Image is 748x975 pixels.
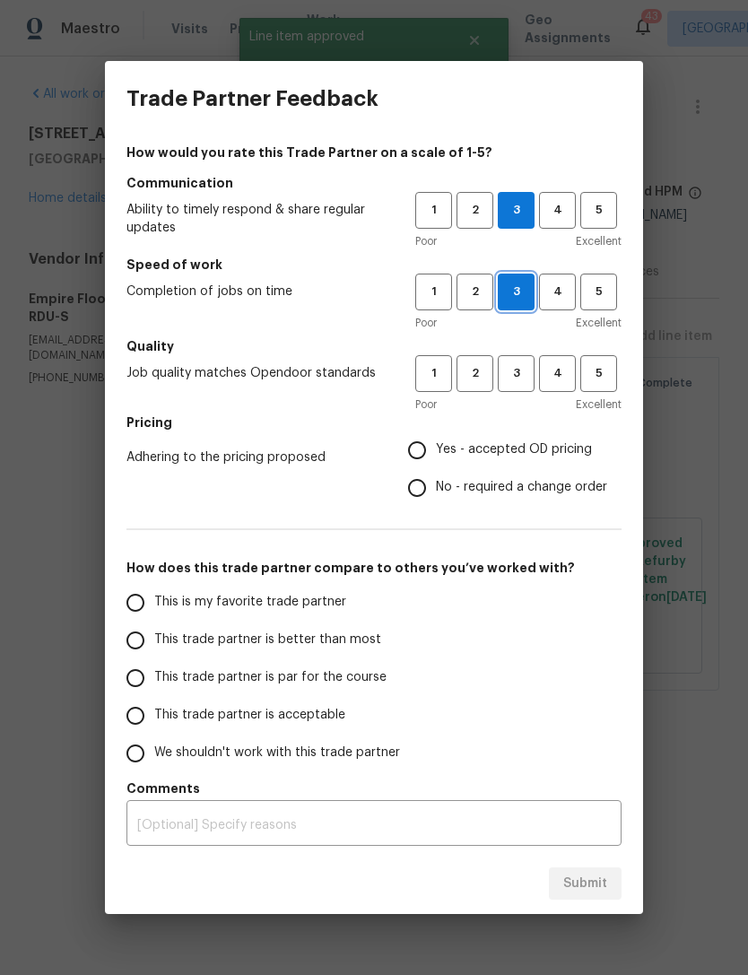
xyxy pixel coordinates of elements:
span: 1 [417,363,450,384]
button: 4 [539,192,576,229]
span: 2 [458,282,491,302]
h5: Pricing [126,414,622,431]
span: This trade partner is par for the course [154,668,387,687]
button: 1 [415,274,452,310]
span: Poor [415,232,437,250]
h5: Comments [126,779,622,797]
span: Poor [415,396,437,414]
h5: Communication [126,174,622,192]
button: 4 [539,274,576,310]
span: 4 [541,200,574,221]
span: Yes - accepted OD pricing [436,440,592,459]
span: 3 [500,363,533,384]
span: 2 [458,200,491,221]
span: Excellent [576,396,622,414]
h5: Speed of work [126,256,622,274]
span: This is my favorite trade partner [154,593,346,612]
span: Poor [415,314,437,332]
button: 1 [415,192,452,229]
span: This trade partner is acceptable [154,706,345,725]
span: 1 [417,282,450,302]
button: 5 [580,274,617,310]
span: Ability to timely respond & share regular updates [126,201,387,237]
span: 5 [582,363,615,384]
button: 2 [457,274,493,310]
span: 3 [499,200,534,221]
div: How does this trade partner compare to others you’ve worked with? [126,584,622,772]
h5: How does this trade partner compare to others you’ve worked with? [126,559,622,577]
h4: How would you rate this Trade Partner on a scale of 1-5? [126,144,622,161]
span: Excellent [576,232,622,250]
button: 2 [457,192,493,229]
button: 5 [580,355,617,392]
span: This trade partner is better than most [154,631,381,649]
span: 5 [582,282,615,302]
span: Completion of jobs on time [126,283,387,300]
h5: Quality [126,337,622,355]
button: 5 [580,192,617,229]
span: 1 [417,200,450,221]
span: 4 [541,363,574,384]
span: 3 [499,282,534,302]
span: Adhering to the pricing proposed [126,448,379,466]
div: Pricing [408,431,622,507]
h3: Trade Partner Feedback [126,86,378,111]
button: 2 [457,355,493,392]
button: 3 [498,274,535,310]
span: No - required a change order [436,478,607,497]
button: 3 [498,355,535,392]
span: 2 [458,363,491,384]
span: Job quality matches Opendoor standards [126,364,387,382]
span: We shouldn't work with this trade partner [154,744,400,762]
button: 1 [415,355,452,392]
button: 4 [539,355,576,392]
span: 4 [541,282,574,302]
span: 5 [582,200,615,221]
button: 3 [498,192,535,229]
span: Excellent [576,314,622,332]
